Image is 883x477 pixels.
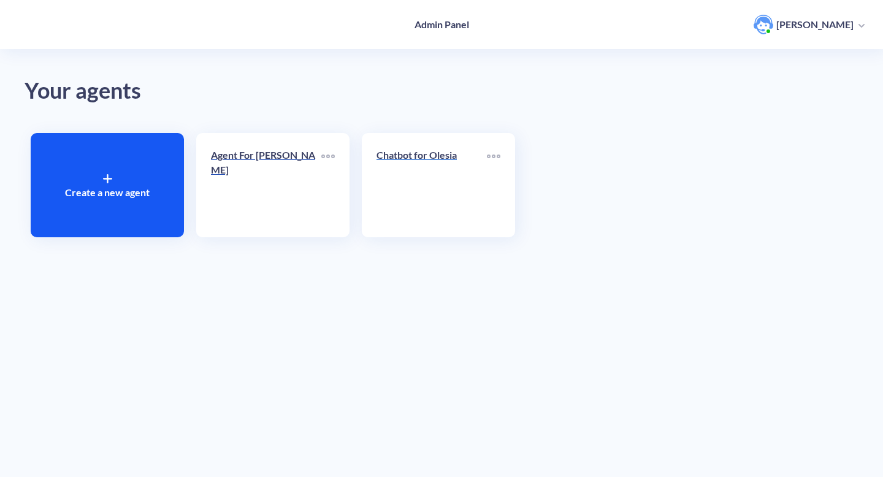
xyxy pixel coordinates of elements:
[211,148,321,223] a: Agent For [PERSON_NAME]
[747,13,871,36] button: user photo[PERSON_NAME]
[65,185,150,200] p: Create a new agent
[776,18,854,31] p: [PERSON_NAME]
[211,148,321,177] p: Agent For [PERSON_NAME]
[377,148,487,162] p: Chatbot for Olesia
[25,74,858,109] div: Your agents
[754,15,773,34] img: user photo
[377,148,487,223] a: Chatbot for Olesia
[415,18,469,30] h4: Admin Panel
